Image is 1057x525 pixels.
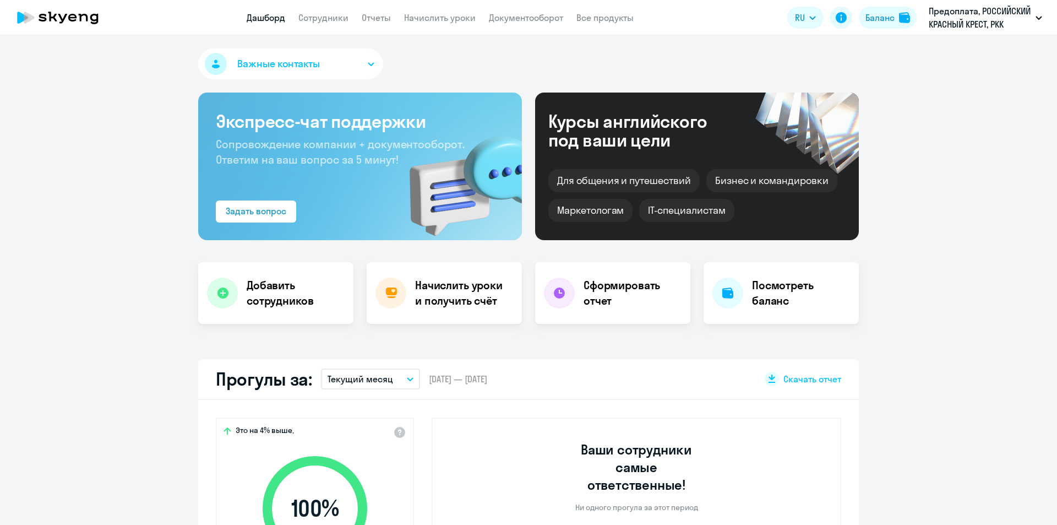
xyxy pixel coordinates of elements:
a: Отчеты [362,12,391,23]
div: IT-специалистам [639,199,734,222]
img: bg-img [394,116,522,240]
p: Предоплата, РОССИЙСКИЙ КРАСНЫЙ КРЕСТ, РКК [929,4,1031,31]
div: Задать вопрос [226,204,286,218]
span: Это на 4% выше, [236,425,294,439]
h3: Экспресс-чат поддержки [216,110,504,132]
div: Маркетологам [548,199,633,222]
h4: Посмотреть баланс [752,278,850,308]
img: balance [899,12,910,23]
button: Задать вопрос [216,201,296,223]
span: RU [795,11,805,24]
h4: Добавить сотрудников [247,278,345,308]
span: Важные контакты [237,57,320,71]
p: Текущий месяц [328,372,393,386]
button: Текущий месяц [321,369,420,389]
div: Для общения и путешествий [548,169,700,192]
p: Ни одного прогула за этот период [575,502,698,512]
a: Все продукты [576,12,634,23]
span: [DATE] — [DATE] [429,373,487,385]
span: 100 % [252,495,378,522]
span: Сопровождение компании + документооборот. Ответим на ваш вопрос за 5 минут! [216,137,465,166]
a: Дашборд [247,12,285,23]
button: RU [787,7,824,29]
a: Начислить уроки [404,12,476,23]
a: Сотрудники [298,12,348,23]
span: Скачать отчет [783,373,841,385]
a: Документооборот [489,12,563,23]
div: Бизнес и командировки [706,169,837,192]
h3: Ваши сотрудники самые ответственные! [566,441,707,494]
button: Важные контакты [198,48,383,79]
button: Балансbalance [859,7,917,29]
div: Баланс [865,11,895,24]
button: Предоплата, РОССИЙСКИЙ КРАСНЫЙ КРЕСТ, РКК [923,4,1048,31]
div: Курсы английского под ваши цели [548,112,737,149]
h4: Начислить уроки и получить счёт [415,278,511,308]
h4: Сформировать отчет [584,278,682,308]
h2: Прогулы за: [216,368,312,390]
